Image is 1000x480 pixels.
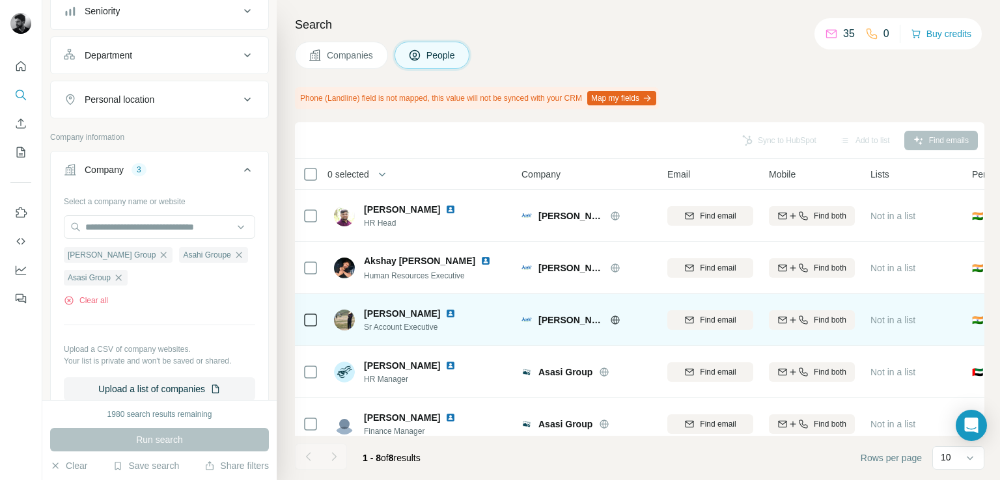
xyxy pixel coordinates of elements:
[364,411,440,424] span: [PERSON_NAME]
[364,321,471,333] span: Sr Account Executive
[870,367,915,377] span: Not in a list
[700,366,736,378] span: Find email
[883,26,889,42] p: 0
[870,168,889,181] span: Lists
[538,366,592,379] span: Asasi Group
[700,314,736,326] span: Find email
[64,343,255,355] p: Upload a CSV of company websites.
[50,459,87,472] button: Clear
[521,419,532,429] img: Logo of Asasi Group
[51,154,268,191] button: Company3
[521,317,532,321] img: Logo of Aashi Group
[769,310,855,330] button: Find both
[85,93,154,106] div: Personal location
[85,163,124,176] div: Company
[667,206,753,226] button: Find email
[445,412,456,423] img: LinkedIn logo
[51,40,268,71] button: Department
[538,209,604,222] span: [PERSON_NAME] Group
[113,459,179,472] button: Save search
[911,25,971,43] button: Buy credits
[445,204,456,215] img: LinkedIn logo
[870,419,915,429] span: Not in a list
[700,210,736,222] span: Find email
[64,355,255,367] p: Your list is private and won't be saved or shared.
[85,5,120,18] div: Seniority
[667,310,753,330] button: Find email
[327,168,369,181] span: 0 selected
[64,377,255,401] button: Upload a list of companies
[64,191,255,207] div: Select a company name or website
[364,217,471,229] span: HR Head
[389,453,394,463] span: 8
[445,360,456,371] img: LinkedIn logo
[972,209,983,222] span: 🇮🇳
[941,451,951,464] p: 10
[667,362,753,382] button: Find email
[334,310,355,330] img: Avatar
[667,414,753,434] button: Find email
[381,453,389,463] span: of
[10,258,31,282] button: Dashboard
[667,168,690,181] span: Email
[64,295,108,306] button: Clear all
[521,213,532,217] img: Logo of Aashi Group
[956,410,987,441] div: Open Intercom Messenger
[364,425,471,437] span: Finance Manager
[364,203,440,216] span: [PERSON_NAME]
[814,418,846,430] span: Find both
[85,49,132,62] div: Department
[364,307,440,320] span: [PERSON_NAME]
[363,453,381,463] span: 1 - 8
[334,414,355,434] img: Avatar
[814,210,846,222] span: Find both
[132,164,146,176] div: 3
[51,84,268,115] button: Personal location
[334,206,355,226] img: Avatar
[870,211,915,221] span: Not in a list
[538,313,604,327] span: [PERSON_NAME] Group
[814,262,846,274] span: Find both
[295,87,659,109] div: Phone (Landline) field is not mapped, this value will not be synced with your CRM
[521,265,532,269] img: Logo of Aashi Group
[426,49,456,62] span: People
[972,366,983,379] span: 🇦🇪
[538,418,592,431] span: Asasi Group
[107,408,212,420] div: 1980 search results remaining
[521,367,532,377] img: Logo of Asasi Group
[327,49,374,62] span: Companies
[204,459,269,472] button: Share filters
[10,83,31,107] button: Search
[769,362,855,382] button: Find both
[769,414,855,434] button: Find both
[667,258,753,278] button: Find email
[870,263,915,273] span: Not in a list
[972,261,983,274] span: 🇮🇳
[587,91,656,105] button: Map my fields
[769,206,855,226] button: Find both
[521,168,561,181] span: Company
[364,373,471,385] span: HR Manager
[700,262,736,274] span: Find email
[538,261,604,274] span: [PERSON_NAME] Group
[364,254,475,267] span: Akshay [PERSON_NAME]
[10,201,31,224] button: Use Surfe on LinkedIn
[10,140,31,164] button: My lists
[10,55,31,78] button: Quick start
[700,418,736,430] span: Find email
[50,131,269,143] p: Company information
[363,453,421,463] span: results
[334,362,355,382] img: Avatar
[861,451,922,464] span: Rows per page
[334,258,355,278] img: Avatar
[10,13,31,34] img: Avatar
[814,314,846,326] span: Find both
[295,16,984,34] h4: Search
[10,230,31,253] button: Use Surfe API
[480,256,491,266] img: LinkedIn logo
[68,272,111,284] span: Asasi Group
[68,249,156,261] span: [PERSON_NAME] Group
[972,313,983,327] span: 🇮🇳
[445,308,456,319] img: LinkedIn logo
[364,271,465,280] span: Human Resources Executive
